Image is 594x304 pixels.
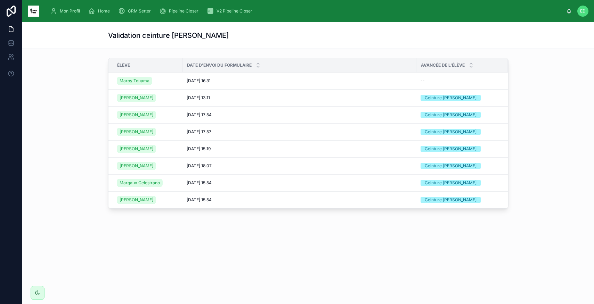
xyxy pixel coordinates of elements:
a: Maroy Touama [117,77,152,85]
div: Ceinture [PERSON_NAME] [425,180,477,186]
span: Mon Profil [60,8,80,14]
span: [DATE] 13:11 [187,95,210,101]
a: V2 Pipeline Closer [205,5,257,17]
span: CRM Setter [128,8,151,14]
span: Date d'envoi du formulaire [187,62,252,68]
span: [DATE] 15:54 [187,180,212,186]
a: Margaux Celestrano [117,179,163,187]
a: [PERSON_NAME] [117,145,156,153]
span: -- [508,180,512,186]
a: [PERSON_NAME] [117,196,156,204]
a: [PERSON_NAME] [117,111,156,119]
div: Ceinture [PERSON_NAME] [425,146,477,152]
a: Ouvrir le lien [508,160,548,171]
a: Ouvrir le lien [508,143,548,154]
div: Ceinture [PERSON_NAME] [425,95,477,101]
span: [DATE] 17:54 [187,112,212,118]
span: [DATE] 15:54 [187,197,212,203]
span: [DATE] 16:31 [187,78,211,84]
div: Ceinture [PERSON_NAME] [425,163,477,169]
a: Ouvrir le lien [508,75,548,86]
span: [PERSON_NAME] [120,95,153,101]
a: [PERSON_NAME] [117,128,156,136]
span: ED [580,8,586,14]
a: Mon Profil [48,5,85,17]
div: Ceinture [PERSON_NAME] [425,197,477,203]
a: Home [86,5,115,17]
a: Ouvrir le lien [508,92,548,103]
a: CRM Setter [116,5,156,17]
span: [DATE] 17:57 [187,129,211,135]
span: [PERSON_NAME] [120,146,153,152]
div: scrollable content [44,3,566,19]
span: -- [508,197,512,203]
img: App logo [28,6,39,17]
a: [PERSON_NAME] [117,94,156,102]
div: Ceinture [PERSON_NAME] [425,112,477,118]
a: Ouvrir le lien [508,109,548,120]
a: Pipeline Closer [157,5,203,17]
a: [PERSON_NAME] [117,162,156,170]
span: [PERSON_NAME] [120,112,153,118]
div: Ceinture [PERSON_NAME] [425,129,477,135]
span: Avancée de l'élève [421,62,465,68]
span: [DATE] 18:07 [187,163,212,169]
span: Home [98,8,110,14]
span: -- [421,78,425,84]
h1: Validation ceinture [PERSON_NAME] [108,31,229,40]
span: V2 Pipeline Closer [217,8,252,14]
span: Pipeline Closer [169,8,198,14]
a: Ouvrir le lien [508,126,548,137]
span: [PERSON_NAME] [120,129,153,135]
span: Maroy Touama [120,78,149,84]
span: [PERSON_NAME] [120,197,153,203]
span: [PERSON_NAME] [120,163,153,169]
span: [DATE] 15:19 [187,146,211,152]
span: Margaux Celestrano [120,180,160,186]
span: Élève [117,62,130,68]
